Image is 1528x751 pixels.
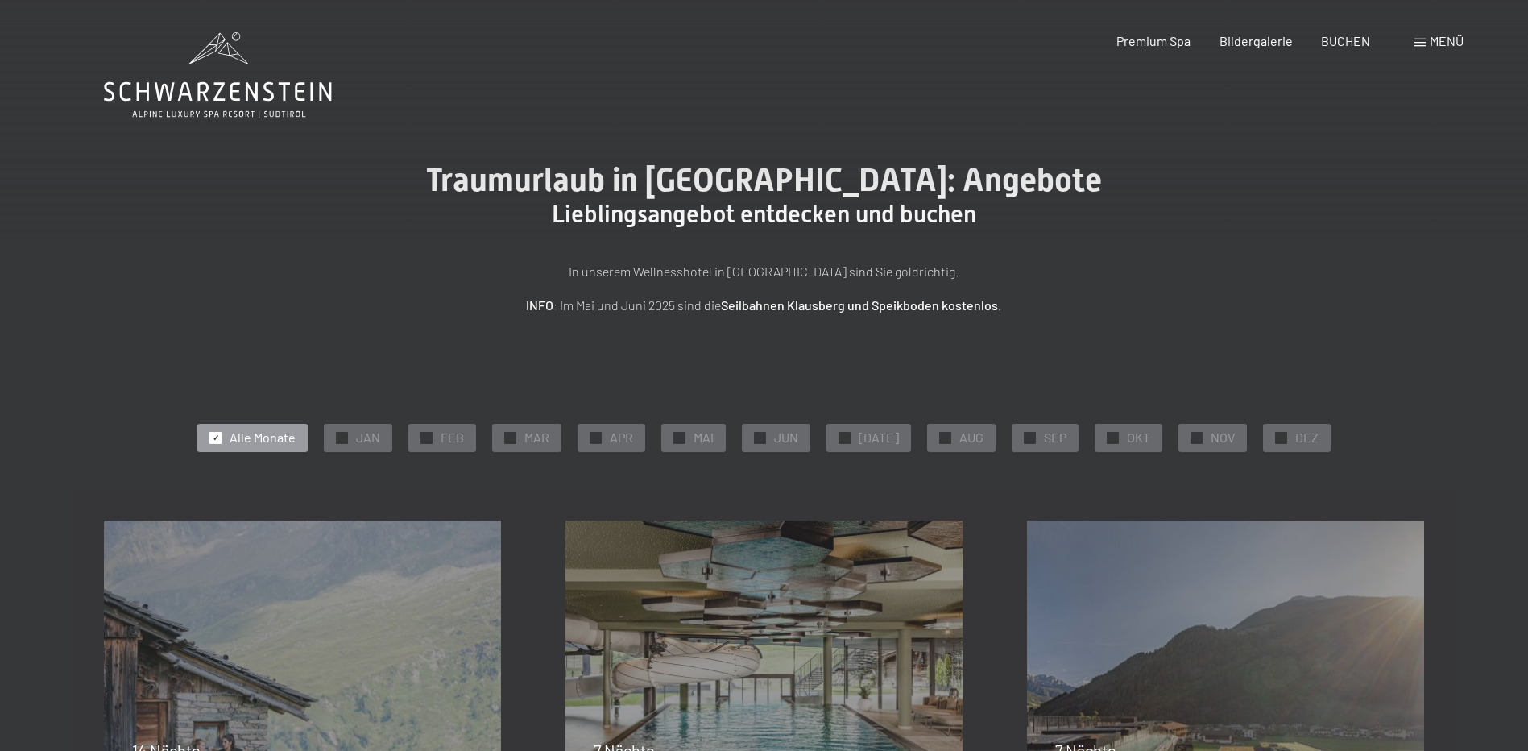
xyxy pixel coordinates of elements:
span: FEB [441,429,464,446]
span: ✓ [757,432,764,443]
span: Alle Monate [230,429,296,446]
span: Lieblingsangebot entdecken und buchen [552,200,976,228]
span: SEP [1044,429,1066,446]
span: MAR [524,429,549,446]
span: ✓ [677,432,683,443]
span: ✓ [942,432,949,443]
span: NOV [1211,429,1235,446]
a: BUCHEN [1321,33,1370,48]
span: DEZ [1295,429,1319,446]
span: ✓ [424,432,430,443]
span: JAN [356,429,380,446]
span: Menü [1430,33,1464,48]
span: AUG [959,429,983,446]
span: Traumurlaub in [GEOGRAPHIC_DATA]: Angebote [426,161,1102,199]
strong: Seilbahnen Klausberg und Speikboden kostenlos [721,297,998,313]
span: ✓ [1027,432,1033,443]
span: ✓ [1110,432,1116,443]
span: MAI [694,429,714,446]
a: Premium Spa [1116,33,1191,48]
p: In unserem Wellnesshotel in [GEOGRAPHIC_DATA] sind Sie goldrichtig. [362,261,1167,282]
p: : Im Mai und Juni 2025 sind die . [362,295,1167,316]
span: ✓ [213,432,219,443]
span: ✓ [1278,432,1285,443]
span: ✓ [507,432,514,443]
strong: INFO [526,297,553,313]
span: ✓ [842,432,848,443]
span: JUN [774,429,798,446]
span: ✓ [593,432,599,443]
span: OKT [1127,429,1150,446]
span: ✓ [339,432,346,443]
span: [DATE] [859,429,899,446]
a: Bildergalerie [1220,33,1293,48]
span: APR [610,429,633,446]
span: ✓ [1194,432,1200,443]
